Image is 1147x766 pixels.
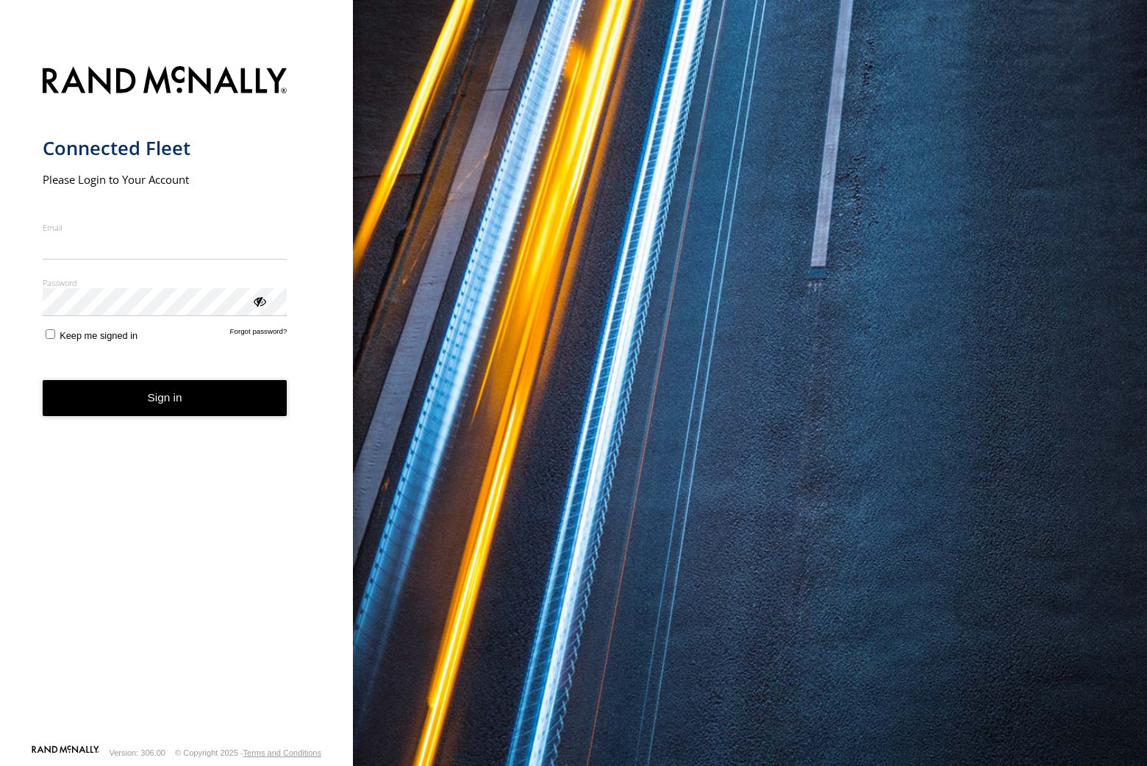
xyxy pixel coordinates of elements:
[175,748,321,757] div: © Copyright 2025 -
[32,745,99,760] a: Visit our Website
[230,327,287,341] a: Forgot password?
[43,172,287,187] h2: Please Login to Your Account
[110,748,165,757] div: Version: 306.00
[251,293,266,308] div: ViewPassword
[43,222,287,233] label: Email
[46,329,55,339] input: Keep me signed in
[43,380,287,416] button: Sign in
[43,57,311,744] form: main
[43,136,287,160] h1: Connected Fleet
[60,330,137,341] span: Keep me signed in
[43,63,287,101] img: Rand McNally
[43,277,287,288] label: Password
[243,748,321,757] a: Terms and Conditions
